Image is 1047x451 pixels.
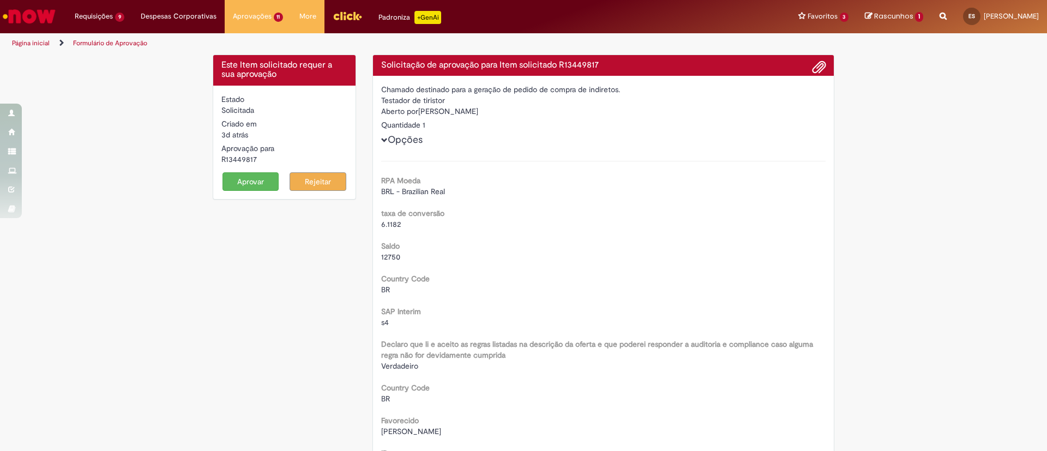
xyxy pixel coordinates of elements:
p: +GenAi [414,11,441,24]
label: Estado [221,94,244,105]
div: 26/08/2025 17:05:22 [221,129,347,140]
span: Aprovações [233,11,272,22]
span: More [299,11,316,22]
span: Requisições [75,11,113,22]
b: Saldo [381,241,400,251]
div: Chamado destinado para a geração de pedido de compra de indiretos. [381,84,826,95]
img: ServiceNow [1,5,57,27]
b: RPA Moeda [381,176,420,185]
span: s4 [381,317,389,327]
label: Criado em [221,118,257,129]
span: 1 [915,12,923,22]
b: Declaro que li e aceito as regras listadas na descrição da oferta e que poderei responder a audit... [381,339,813,360]
span: BR [381,285,390,294]
b: taxa de conversão [381,208,444,218]
div: Quantidade 1 [381,119,826,130]
img: click_logo_yellow_360x200.png [333,8,362,24]
a: Formulário de Aprovação [73,39,147,47]
b: Country Code [381,383,430,393]
span: BR [381,394,390,404]
span: 3 [840,13,849,22]
time: 26/08/2025 17:05:22 [221,130,248,140]
div: Solicitada [221,105,347,116]
span: 9 [115,13,124,22]
b: SAP Interim [381,306,421,316]
span: 12750 [381,252,400,262]
span: Rascunhos [874,11,913,21]
button: Rejeitar [290,172,346,191]
span: [PERSON_NAME] [381,426,441,436]
span: 6.1182 [381,219,401,229]
span: ES [968,13,975,20]
a: Página inicial [12,39,50,47]
label: Aprovação para [221,143,274,154]
div: [PERSON_NAME] [381,106,826,119]
div: Padroniza [378,11,441,24]
span: BRL - Brazilian Real [381,187,445,196]
div: Testador de tiristor [381,95,826,106]
b: Favorecido [381,416,419,425]
h4: Solicitação de aprovação para Item solicitado R13449817 [381,61,826,70]
span: 3d atrás [221,130,248,140]
span: Favoritos [808,11,838,22]
b: Country Code [381,274,430,284]
div: R13449817 [221,154,347,165]
label: Aberto por [381,106,418,117]
span: Despesas Corporativas [141,11,216,22]
span: [PERSON_NAME] [984,11,1039,21]
a: Rascunhos [865,11,923,22]
button: Aprovar [222,172,279,191]
span: Verdadeiro [381,361,418,371]
ul: Trilhas de página [8,33,690,53]
h4: Este Item solicitado requer a sua aprovação [221,61,347,80]
span: 11 [274,13,284,22]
